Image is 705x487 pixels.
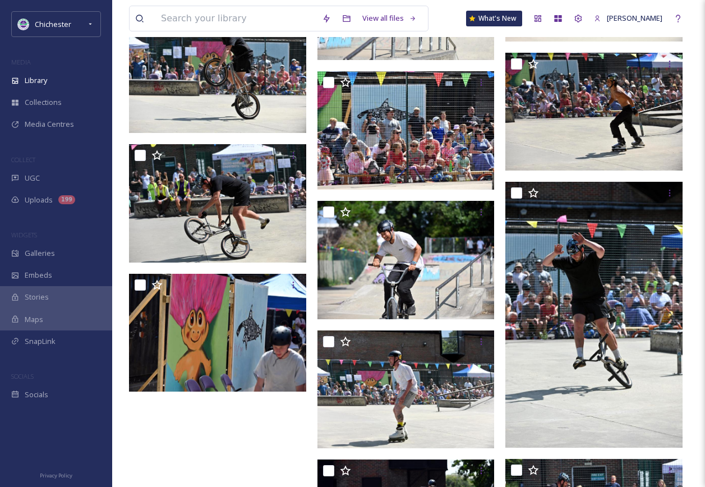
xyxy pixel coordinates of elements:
span: Stories [25,292,49,302]
span: WIDGETS [11,231,37,239]
img: ext_1754863232.117704_allan@allanhutchings.com-060708-6005.jpg [129,274,306,392]
input: Search your library [155,6,316,31]
div: 199 [58,195,75,204]
span: Embeds [25,270,52,281]
span: Socials [25,389,48,400]
span: Uploads [25,195,53,205]
a: What's New [466,11,522,26]
span: MEDIA [11,58,31,66]
img: Logo_of_Chichester_District_Council.png [18,19,29,30]
span: Maps [25,314,43,325]
span: Media Centres [25,119,74,130]
span: UGC [25,173,40,183]
span: [PERSON_NAME] [607,13,662,23]
span: Chichester [35,19,71,29]
span: Library [25,75,47,86]
span: Galleries [25,248,55,259]
img: ext_1754863235.309603_allan@allanhutchings.com-060708-5926.jpg [129,15,306,133]
a: View all files [357,7,422,29]
img: ext_1754863239.446197_allan@allanhutchings.com-060708-5888.jpg [317,71,495,190]
span: Collections [25,97,62,108]
a: Privacy Policy [40,468,72,481]
a: [PERSON_NAME] [588,7,668,29]
img: ext_1754863238.775969_allan@allanhutchings.com-060708-5832.jpg [317,201,495,319]
span: SOCIALS [11,372,34,380]
img: ext_1754863232.283518_allan@allanhutchings.com-060708-5955.jpg [129,144,306,263]
img: ext_1754863235.309411_allan@allanhutchings.com-060708-5929.jpg [505,182,683,448]
img: ext_1754863236.065972_allan@allanhutchings.com-060708-5897.jpg [505,53,683,171]
span: COLLECT [11,155,35,164]
span: Privacy Policy [40,472,72,479]
img: ext_1754863235.524084_allan@allanhutchings.com-060708-5907.jpg [317,330,495,449]
span: SnapLink [25,336,56,347]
